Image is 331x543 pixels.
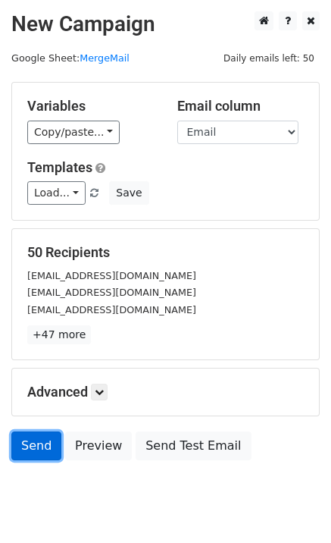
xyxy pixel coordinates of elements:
small: [EMAIL_ADDRESS][DOMAIN_NAME] [27,304,196,315]
button: Save [109,181,148,205]
a: MergeMail [80,52,130,64]
a: Load... [27,181,86,205]
h5: 50 Recipients [27,244,304,261]
a: Daily emails left: 50 [218,52,320,64]
h5: Variables [27,98,155,115]
a: Templates [27,159,92,175]
small: Google Sheet: [11,52,130,64]
h5: Email column [177,98,304,115]
a: Preview [65,432,132,460]
iframe: Chat Widget [255,470,331,543]
h2: New Campaign [11,11,320,37]
a: Copy/paste... [27,121,120,144]
a: Send [11,432,61,460]
small: [EMAIL_ADDRESS][DOMAIN_NAME] [27,287,196,298]
a: Send Test Email [136,432,251,460]
h5: Advanced [27,384,304,400]
a: +47 more [27,325,91,344]
span: Daily emails left: 50 [218,50,320,67]
small: [EMAIL_ADDRESS][DOMAIN_NAME] [27,270,196,281]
